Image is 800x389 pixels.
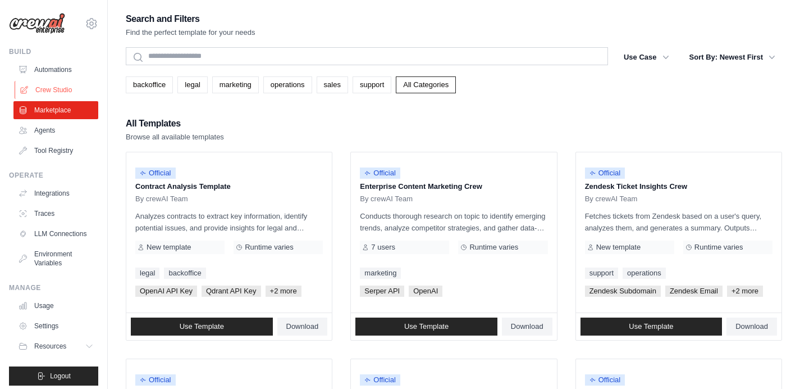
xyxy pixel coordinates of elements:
[126,132,224,143] p: Browse all available templates
[355,318,497,336] a: Use Template
[735,322,768,331] span: Download
[135,168,176,179] span: Official
[623,268,666,279] a: operations
[9,367,98,386] button: Logout
[665,286,723,297] span: Zendesk Email
[13,297,98,315] a: Usage
[511,322,543,331] span: Download
[286,322,319,331] span: Download
[580,318,723,336] a: Use Template
[13,61,98,79] a: Automations
[13,142,98,160] a: Tool Registry
[9,283,98,292] div: Manage
[585,194,638,203] span: By crewAI Team
[126,11,255,27] h2: Search and Filters
[585,210,772,234] p: Fetches tickets from Zendesk based on a user's query, analyzes them, and generates a summary. Out...
[9,13,65,34] img: Logo
[15,81,99,99] a: Crew Studio
[266,286,301,297] span: +2 more
[135,268,159,279] a: legal
[13,225,98,243] a: LLM Connections
[469,243,518,252] span: Runtime varies
[13,101,98,119] a: Marketplace
[147,243,191,252] span: New template
[245,243,294,252] span: Runtime varies
[409,286,442,297] span: OpenAI
[202,286,261,297] span: Qdrant API Key
[396,76,456,93] a: All Categories
[263,76,312,93] a: operations
[360,210,547,234] p: Conducts thorough research on topic to identify emerging trends, analyze competitor strategies, a...
[617,47,676,67] button: Use Case
[9,171,98,180] div: Operate
[727,286,763,297] span: +2 more
[135,181,323,192] p: Contract Analysis Template
[212,76,259,93] a: marketing
[585,181,772,192] p: Zendesk Ticket Insights Crew
[360,268,401,279] a: marketing
[277,318,328,336] a: Download
[585,374,625,386] span: Official
[177,76,207,93] a: legal
[180,322,224,331] span: Use Template
[726,318,777,336] a: Download
[13,245,98,272] a: Environment Variables
[13,205,98,223] a: Traces
[596,243,641,252] span: New template
[50,372,71,381] span: Logout
[502,318,552,336] a: Download
[126,116,224,132] h2: All Templates
[317,76,348,93] a: sales
[135,194,188,203] span: By crewAI Team
[585,268,618,279] a: support
[404,322,449,331] span: Use Template
[585,286,661,297] span: Zendesk Subdomain
[360,181,547,192] p: Enterprise Content Marketing Crew
[371,243,395,252] span: 7 users
[135,210,323,234] p: Analyzes contracts to extract key information, identify potential issues, and provide insights fo...
[360,168,400,179] span: Official
[694,243,743,252] span: Runtime varies
[683,47,782,67] button: Sort By: Newest First
[629,322,673,331] span: Use Template
[13,337,98,355] button: Resources
[13,121,98,139] a: Agents
[360,286,404,297] span: Serper API
[131,318,273,336] a: Use Template
[135,374,176,386] span: Official
[9,47,98,56] div: Build
[34,342,66,351] span: Resources
[135,286,197,297] span: OpenAI API Key
[126,27,255,38] p: Find the perfect template for your needs
[360,194,413,203] span: By crewAI Team
[353,76,391,93] a: support
[585,168,625,179] span: Official
[13,317,98,335] a: Settings
[126,76,173,93] a: backoffice
[164,268,205,279] a: backoffice
[360,374,400,386] span: Official
[13,184,98,202] a: Integrations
